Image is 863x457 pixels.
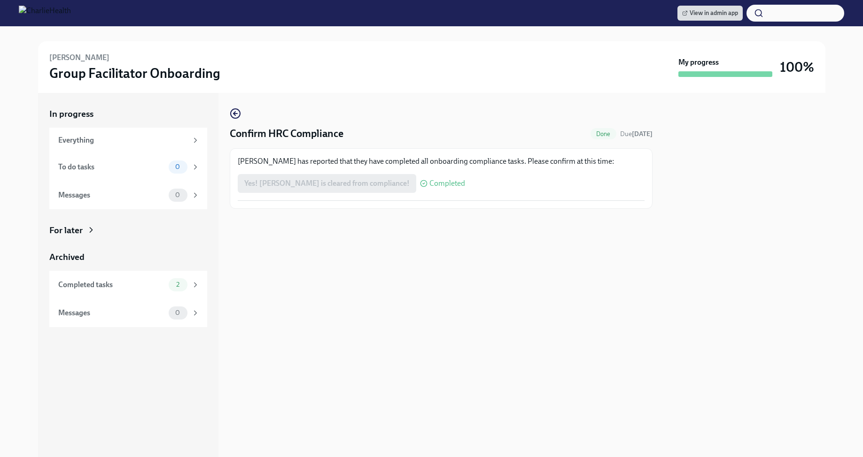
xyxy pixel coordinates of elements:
h3: Group Facilitator Onboarding [49,65,220,82]
span: 0 [170,309,186,316]
span: Due [620,130,653,138]
span: View in admin app [682,8,738,18]
h4: Confirm HRC Compliance [230,127,343,141]
span: Completed [429,180,465,187]
a: To do tasks0 [49,153,207,181]
h3: 100% [780,59,814,76]
a: Archived [49,251,207,263]
span: Done [591,130,616,137]
a: Messages0 [49,299,207,327]
span: July 28th, 2025 09:00 [620,129,653,138]
div: Messages [58,190,165,200]
strong: My progress [678,57,719,68]
strong: [DATE] [632,130,653,138]
div: Everything [58,135,187,145]
span: 0 [170,163,186,170]
a: Everything [49,128,207,153]
a: In progress [49,108,207,120]
span: 2 [171,281,185,288]
div: For later [49,224,83,236]
h6: [PERSON_NAME] [49,53,109,63]
a: View in admin app [677,6,743,21]
div: To do tasks [58,162,165,172]
span: 0 [170,191,186,198]
div: Completed tasks [58,280,165,290]
div: Messages [58,308,165,318]
img: CharlieHealth [19,6,71,21]
p: [PERSON_NAME] has reported that they have completed all onboarding compliance tasks. Please confi... [238,156,645,167]
a: Messages0 [49,181,207,209]
a: For later [49,224,207,236]
a: Completed tasks2 [49,271,207,299]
